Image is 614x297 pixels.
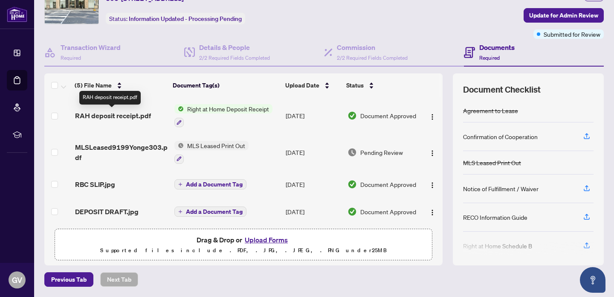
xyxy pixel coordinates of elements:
[426,205,439,218] button: Logo
[426,109,439,122] button: Logo
[343,73,419,97] th: Status
[479,55,500,61] span: Required
[79,91,141,105] div: RAH deposit receipt.pdf
[360,207,416,216] span: Document Approved
[100,272,138,287] button: Next Tab
[199,42,270,52] h4: Details & People
[360,180,416,189] span: Document Approved
[174,104,272,127] button: Status IconRight at Home Deposit Receipt
[429,182,436,189] img: Logo
[51,273,87,286] span: Previous Tab
[174,207,246,217] button: Add a Document Tag
[60,245,427,256] p: Supported files include .PDF, .JPG, .JPEG, .PNG under 25 MB
[285,81,319,90] span: Upload Date
[337,42,408,52] h4: Commission
[186,181,243,187] span: Add a Document Tag
[55,229,432,261] span: Drag & Drop orUpload FormsSupported files include .PDF, .JPG, .JPEG, .PNG under25MB
[61,42,121,52] h4: Transaction Wizard
[429,209,436,216] img: Logo
[529,9,598,22] span: Update for Admin Review
[75,111,151,121] span: RAH deposit receipt.pdf
[282,134,344,171] td: [DATE]
[463,106,518,115] div: Agreement to Lease
[426,146,439,159] button: Logo
[61,55,81,61] span: Required
[174,104,184,114] img: Status Icon
[429,114,436,120] img: Logo
[348,180,357,189] img: Document Status
[186,209,243,215] span: Add a Document Tag
[463,184,539,193] div: Notice of Fulfillment / Waiver
[242,234,290,245] button: Upload Forms
[44,272,93,287] button: Previous Tab
[174,141,249,164] button: Status IconMLS Leased Print Out
[479,42,515,52] h4: Documents
[75,207,139,217] span: DEPOSIT DRAFT.jpg
[463,132,538,141] div: Confirmation of Cooperation
[348,111,357,120] img: Document Status
[71,73,169,97] th: (5) File Name
[174,179,246,190] button: Add a Document Tag
[174,179,246,189] button: Add a Document Tag
[178,210,182,214] span: plus
[580,267,605,293] button: Open asap
[199,55,270,61] span: 2/2 Required Fields Completed
[463,213,527,222] div: RECO Information Guide
[463,84,541,96] span: Document Checklist
[129,15,242,23] span: Information Updated - Processing Pending
[184,104,272,114] span: Right at Home Deposit Receipt
[463,241,532,250] div: Right at Home Schedule B
[106,13,245,24] div: Status:
[282,171,344,198] td: [DATE]
[348,207,357,216] img: Document Status
[197,234,290,245] span: Drag & Drop or
[184,141,249,150] span: MLS Leased Print Out
[360,111,416,120] span: Document Approved
[544,29,600,39] span: Submitted for Review
[75,179,115,189] span: RBC SLIP.jpg
[348,148,357,157] img: Document Status
[360,148,403,157] span: Pending Review
[169,73,282,97] th: Document Tag(s)
[174,141,184,150] img: Status Icon
[337,55,408,61] span: 2/2 Required Fields Completed
[75,81,112,90] span: (5) File Name
[429,150,436,157] img: Logo
[282,73,342,97] th: Upload Date
[178,182,182,186] span: plus
[282,198,344,225] td: [DATE]
[282,97,344,134] td: [DATE]
[7,6,27,22] img: logo
[75,142,168,163] span: MLSLeased9199Yonge303.pdf
[426,178,439,191] button: Logo
[463,158,521,167] div: MLS Leased Print Out
[346,81,364,90] span: Status
[12,274,22,286] span: GV
[524,8,604,23] button: Update for Admin Review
